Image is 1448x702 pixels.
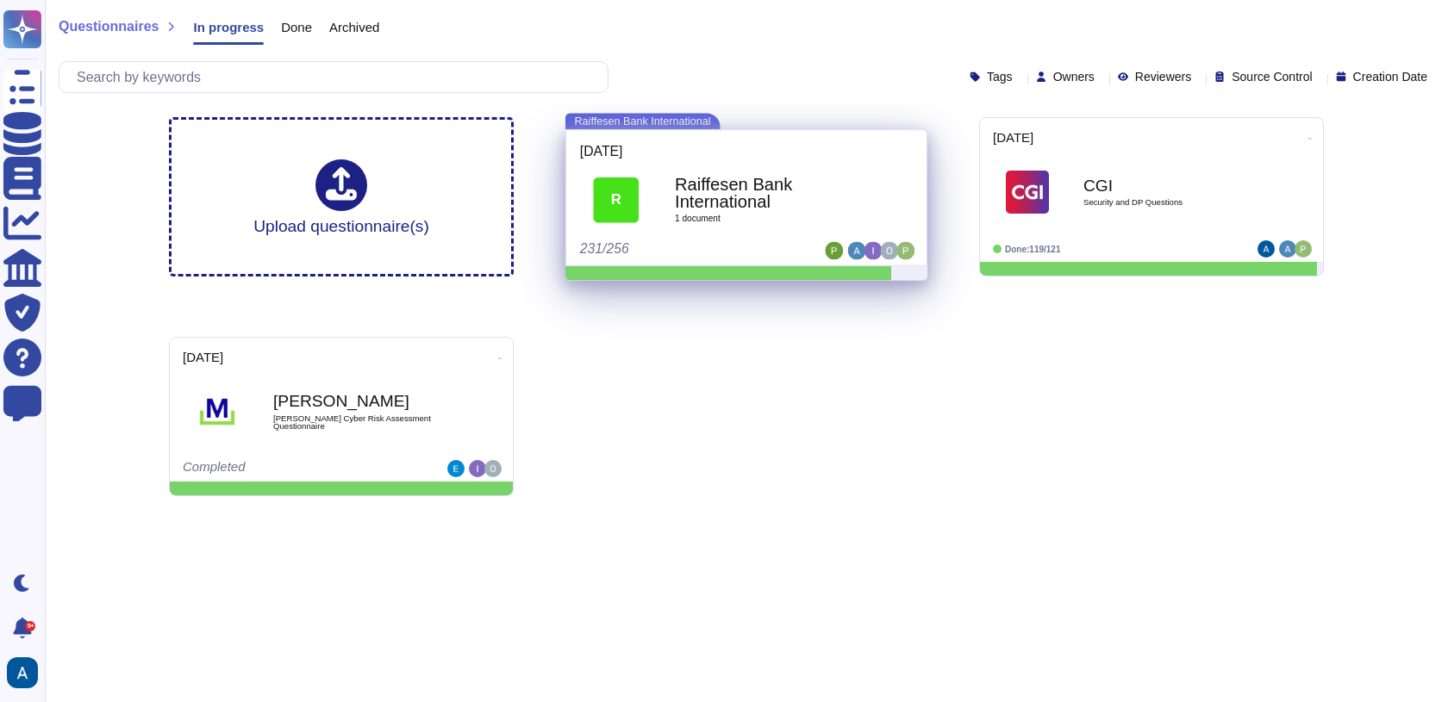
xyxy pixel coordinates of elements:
b: Raiffesen Bank International [675,176,856,210]
span: Source Control [1232,71,1312,83]
button: user [3,654,50,692]
span: Owners [1053,71,1095,83]
img: user [1258,240,1275,258]
b: CGI [1083,177,1256,194]
span: [PERSON_NAME] Cyber Risk Assessment Questionnaire [273,414,446,431]
img: user [825,241,843,259]
div: R [594,177,640,222]
img: user [1295,240,1312,258]
img: user [864,241,883,259]
div: Completed [183,460,394,477]
input: Search by keywords [68,62,608,92]
img: user [896,241,914,259]
span: Done [281,21,312,34]
img: user [469,460,486,477]
img: user [880,241,898,259]
span: Questionnaires [59,20,159,34]
span: 231/256 [580,240,629,256]
span: Reviewers [1135,71,1191,83]
span: Raiffesen Bank International [565,113,720,129]
span: [DATE] [183,351,223,363]
span: Security and DP Questions [1083,198,1256,207]
span: [DATE] [580,144,623,158]
b: [PERSON_NAME] [273,393,446,409]
img: Logo [1006,171,1049,214]
img: user [848,241,866,259]
div: Upload questionnaire(s) [253,159,429,234]
img: Logo [196,390,239,433]
span: Creation Date [1353,71,1427,83]
span: 1 document [675,214,856,223]
span: Tags [987,71,1013,83]
span: Archived [329,21,379,34]
div: 9+ [25,621,35,631]
img: user [7,657,38,688]
span: Done: 119/121 [1005,245,1061,254]
img: user [447,460,465,477]
img: user [484,460,502,477]
img: user [1279,240,1296,258]
span: [DATE] [993,131,1033,144]
span: In progress [193,21,264,34]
